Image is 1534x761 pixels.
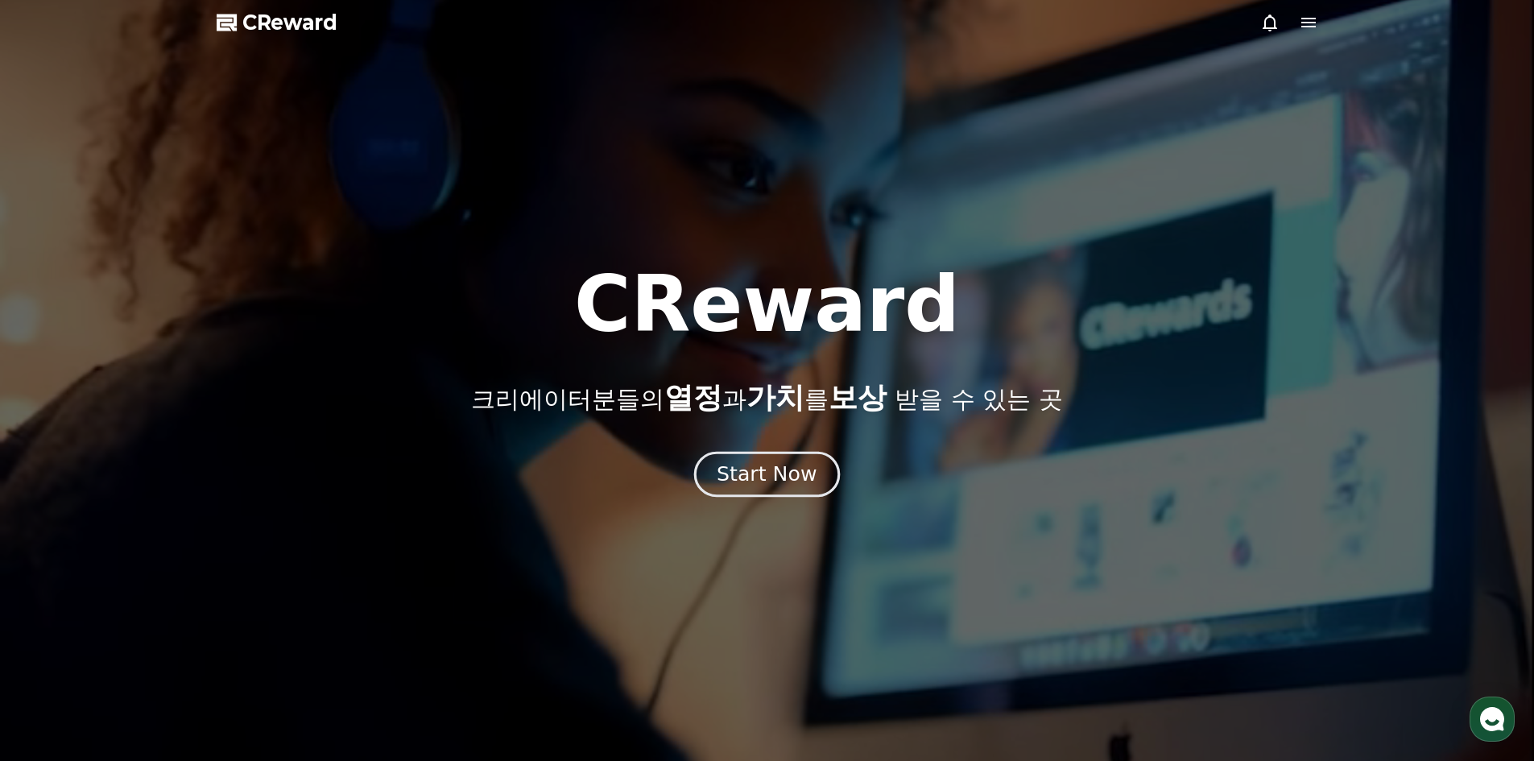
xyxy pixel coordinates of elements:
[208,511,309,551] a: 설정
[147,536,167,548] span: 대화
[5,511,106,551] a: 홈
[217,10,337,35] a: CReward
[471,382,1062,414] p: 크리에이터분들의 과 를 받을 수 있는 곳
[746,381,804,414] span: 가치
[574,266,960,343] h1: CReward
[242,10,337,35] span: CReward
[717,461,817,488] div: Start Now
[664,381,722,414] span: 열정
[106,511,208,551] a: 대화
[697,469,837,484] a: Start Now
[829,381,887,414] span: 보상
[249,535,268,548] span: 설정
[51,535,60,548] span: 홈
[694,451,840,497] button: Start Now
